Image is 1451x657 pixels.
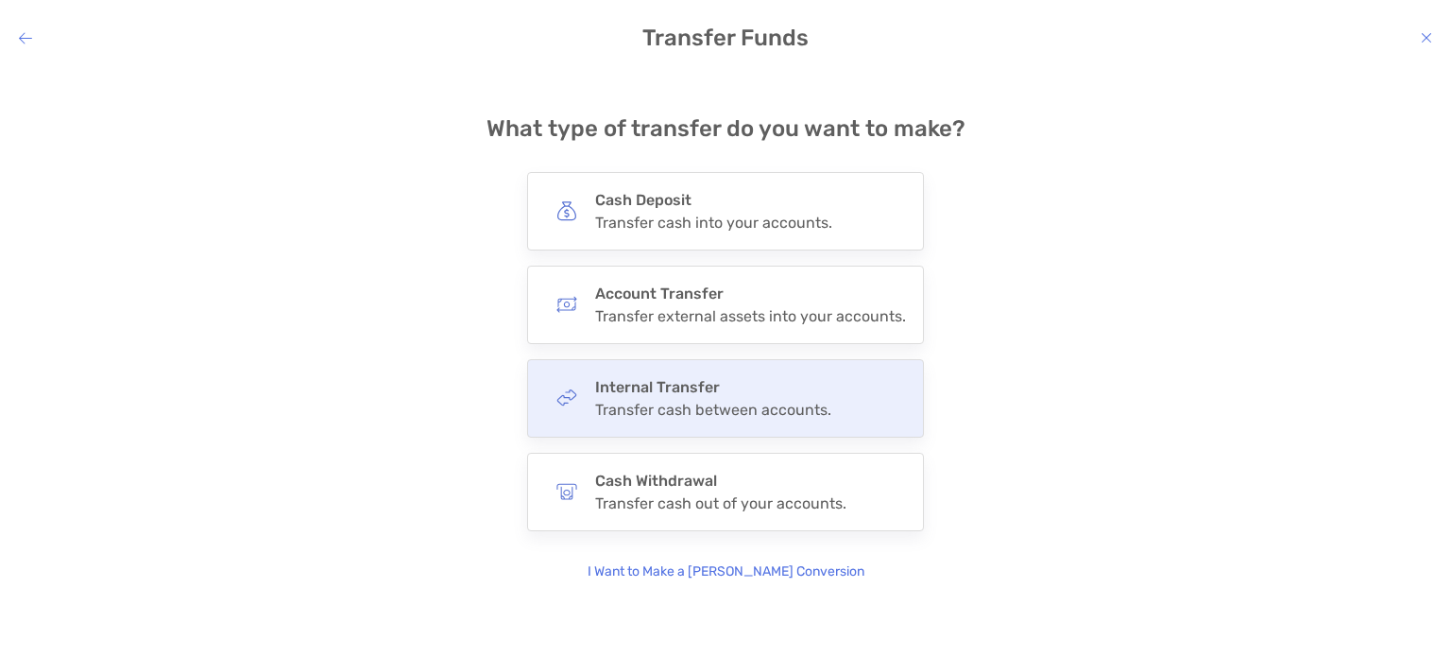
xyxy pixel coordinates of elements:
div: Transfer cash between accounts. [595,401,831,419]
p: I Want to Make a [PERSON_NAME] Conversion [588,562,864,582]
img: button icon [556,200,577,221]
div: Transfer cash out of your accounts. [595,494,846,512]
h4: Cash Deposit [595,191,832,209]
img: button icon [556,481,577,502]
img: button icon [556,388,577,408]
h4: Internal Transfer [595,378,831,396]
img: button icon [556,294,577,315]
div: Transfer external assets into your accounts. [595,307,906,325]
h4: What type of transfer do you want to make? [487,115,965,142]
h4: Account Transfer [595,285,906,303]
div: Transfer cash into your accounts. [595,214,832,232]
h4: Cash Withdrawal [595,472,846,490]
